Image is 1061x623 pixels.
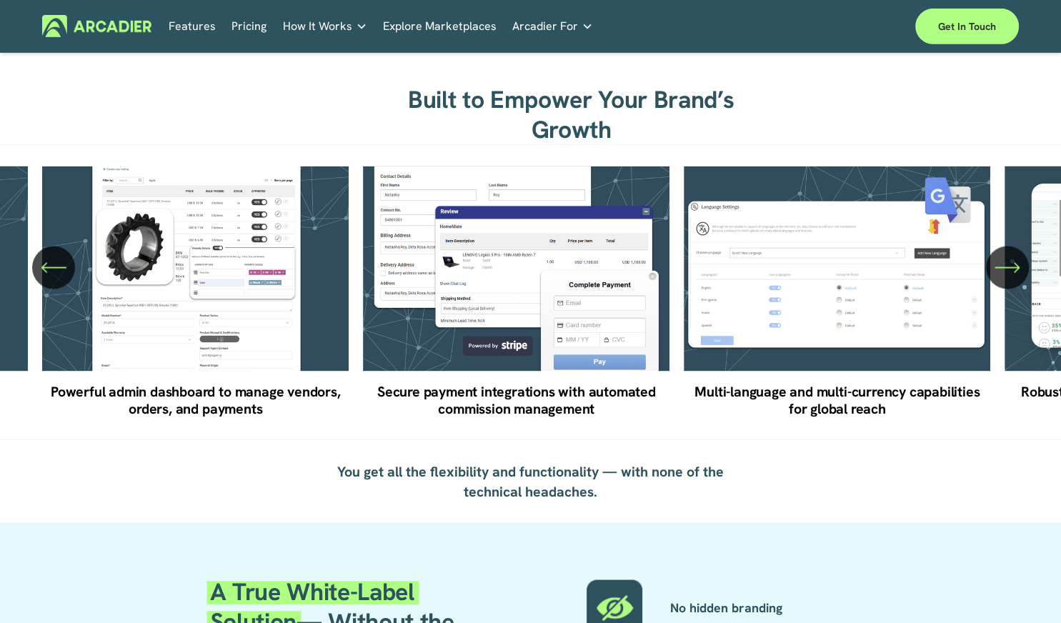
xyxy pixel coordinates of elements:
iframe: Chat Widget [990,554,1061,623]
strong: You get all the flexibility and functionality — with none of the technical headaches. [337,462,724,501]
a: folder dropdown [512,15,593,37]
a: Features [169,15,216,37]
span: How It Works [283,16,352,36]
a: folder dropdown [283,15,367,37]
a: Get in touch [915,9,1019,44]
h2: Built to Empower Your Brand’s Growth [368,85,774,145]
strong: No hidden branding [670,599,782,616]
a: Explore Marketplaces [383,15,497,37]
span: Arcadier For [512,16,578,36]
button: Previous [32,246,75,289]
a: Pricing [231,15,267,37]
button: Next [986,246,1029,289]
img: Arcadier [42,15,151,37]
